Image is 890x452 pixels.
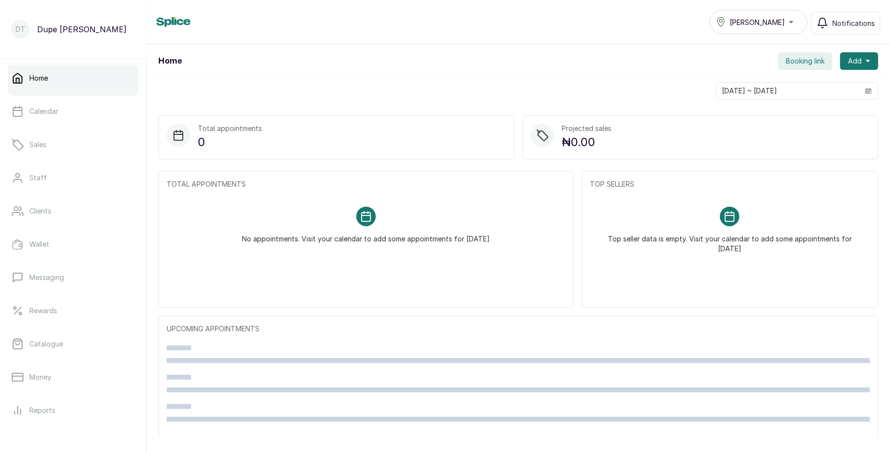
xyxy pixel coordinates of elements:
span: Notifications [832,18,875,28]
a: Clients [8,197,138,225]
p: Dupe [PERSON_NAME] [37,23,127,35]
a: Calendar [8,98,138,125]
p: Reports [29,406,55,415]
p: UPCOMING APPOINTMENTS [167,324,870,334]
p: Rewards [29,306,57,316]
p: Wallet [29,239,49,249]
p: Sales [29,140,46,150]
button: Booking link [778,52,832,70]
a: Catalogue [8,330,138,358]
button: Notifications [811,12,880,34]
p: Catalogue [29,339,63,349]
a: Wallet [8,231,138,258]
a: Reports [8,397,138,424]
p: Projected sales [562,124,612,133]
p: TOTAL APPOINTMENTS [167,179,565,189]
a: Rewards [8,297,138,324]
span: Booking link [786,56,825,66]
p: Calendar [29,107,58,116]
button: Add [840,52,878,70]
span: [PERSON_NAME] [730,17,785,27]
span: Add [848,56,862,66]
a: Home [8,65,138,92]
p: 0 [198,133,262,151]
p: Top seller data is empty. Visit your calendar to add some appointments for [DATE] [602,226,858,254]
p: Staff [29,173,47,183]
p: No appointments. Visit your calendar to add some appointments for [DATE] [242,226,490,244]
p: TOP SELLERS [590,179,870,189]
button: [PERSON_NAME] [710,10,807,34]
p: Money [29,372,51,382]
p: Messaging [29,273,64,282]
a: Messaging [8,264,138,291]
p: Home [29,73,48,83]
a: Money [8,364,138,391]
p: Clients [29,206,51,216]
p: Total appointments [198,124,262,133]
p: ₦0.00 [562,133,612,151]
p: DT [16,24,25,34]
a: Staff [8,164,138,192]
input: Select date [716,83,859,99]
svg: calendar [865,87,872,94]
a: Sales [8,131,138,158]
h1: Home [158,55,182,67]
